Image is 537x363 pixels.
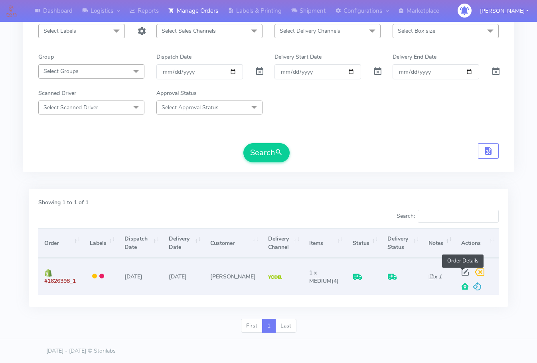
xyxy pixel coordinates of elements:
[204,258,262,294] td: [PERSON_NAME]
[162,228,204,258] th: Delivery Date: activate to sort column ascending
[393,53,436,61] label: Delivery End Date
[381,228,422,258] th: Delivery Status: activate to sort column ascending
[156,53,192,61] label: Dispatch Date
[38,89,76,97] label: Scanned Driver
[38,228,84,258] th: Order: activate to sort column ascending
[455,228,499,258] th: Actions: activate to sort column ascending
[347,228,381,258] th: Status: activate to sort column ascending
[156,89,197,97] label: Approval Status
[303,228,347,258] th: Items: activate to sort column ascending
[398,27,435,35] span: Select Box size
[274,53,322,61] label: Delivery Start Date
[118,258,163,294] td: [DATE]
[118,228,163,258] th: Dispatch Date: activate to sort column ascending
[84,228,118,258] th: Labels: activate to sort column ascending
[262,319,276,333] a: 1
[38,53,54,61] label: Group
[162,27,216,35] span: Select Sales Channels
[204,228,262,258] th: Customer: activate to sort column ascending
[38,198,89,207] label: Showing 1 to 1 of 1
[280,27,340,35] span: Select Delivery Channels
[43,104,98,111] span: Select Scanned Driver
[309,269,339,285] span: (4)
[162,104,219,111] span: Select Approval Status
[418,210,499,223] input: Search:
[43,27,76,35] span: Select Labels
[44,269,52,277] img: shopify.png
[422,228,455,258] th: Notes: activate to sort column ascending
[43,67,79,75] span: Select Groups
[162,258,204,294] td: [DATE]
[428,273,442,280] i: x 1
[309,269,332,285] span: 1 x MEDIUM
[262,228,303,258] th: Delivery Channel: activate to sort column ascending
[474,3,535,19] button: [PERSON_NAME]
[44,277,76,285] span: #1626398_1
[268,275,282,279] img: Yodel
[243,143,290,162] button: Search
[397,210,499,223] label: Search:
